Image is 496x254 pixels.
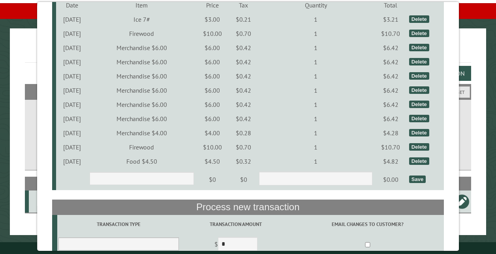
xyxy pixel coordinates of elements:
[88,12,195,26] td: Ice 7#
[229,112,258,126] td: $0.42
[195,168,229,190] td: $0
[195,55,229,69] td: $6.00
[409,157,429,165] div: Delete
[258,41,374,55] td: 1
[52,200,444,215] th: Process new transaction
[58,220,179,228] label: Transaction Type
[195,126,229,140] td: $4.00
[409,129,429,136] div: Delete
[181,220,290,228] label: Transaction Amount
[195,41,229,55] td: $6.00
[195,97,229,112] td: $6.00
[195,140,229,154] td: $10.00
[56,12,88,26] td: [DATE]
[229,168,258,190] td: $0
[88,26,195,41] td: Firewood
[258,83,374,97] td: 1
[293,220,443,228] label: Email changes to customer?
[258,140,374,154] td: 1
[409,143,429,151] div: Delete
[88,69,195,83] td: Merchandise $6.00
[195,69,229,83] td: $6.00
[409,86,429,94] div: Delete
[32,198,94,205] div: CampStore
[374,140,408,154] td: $10.70
[195,83,229,97] td: $6.00
[258,126,374,140] td: 1
[56,126,88,140] td: [DATE]
[88,154,195,168] td: Food $4.50
[374,41,408,55] td: $6.42
[25,84,471,99] h2: Filters
[258,12,374,26] td: 1
[229,154,258,168] td: $0.32
[374,12,408,26] td: $3.21
[409,115,429,122] div: Delete
[229,12,258,26] td: $0.21
[374,69,408,83] td: $6.42
[374,154,408,168] td: $4.82
[409,58,429,65] div: Delete
[374,83,408,97] td: $6.42
[88,112,195,126] td: Merchandise $6.00
[229,140,258,154] td: $0.70
[374,126,408,140] td: $4.28
[56,41,88,55] td: [DATE]
[195,154,229,168] td: $4.50
[229,55,258,69] td: $0.42
[409,30,429,37] div: Delete
[409,176,426,183] div: Save
[88,126,195,140] td: Merchandise $4.00
[374,55,408,69] td: $6.42
[56,97,88,112] td: [DATE]
[229,126,258,140] td: $0.28
[88,41,195,55] td: Merchandise $6.00
[88,140,195,154] td: Firewood
[88,55,195,69] td: Merchandise $6.00
[258,69,374,83] td: 1
[56,83,88,97] td: [DATE]
[195,112,229,126] td: $6.00
[229,41,258,55] td: $0.42
[56,154,88,168] td: [DATE]
[409,44,429,51] div: Delete
[409,101,429,108] div: Delete
[88,97,195,112] td: Merchandise $6.00
[258,26,374,41] td: 1
[56,112,88,126] td: [DATE]
[409,15,429,23] div: Delete
[258,112,374,126] td: 1
[229,97,258,112] td: $0.42
[374,26,408,41] td: $10.70
[88,83,195,97] td: Merchandise $6.00
[409,72,429,80] div: Delete
[229,69,258,83] td: $0.42
[56,140,88,154] td: [DATE]
[374,168,408,190] td: $0.00
[25,41,471,63] h1: Reservations
[258,97,374,112] td: 1
[29,177,95,190] th: Site
[229,26,258,41] td: $0.70
[229,83,258,97] td: $0.42
[195,12,229,26] td: $3.00
[374,112,408,126] td: $6.42
[56,69,88,83] td: [DATE]
[374,97,408,112] td: $6.42
[56,26,88,41] td: [DATE]
[195,26,229,41] td: $10.00
[258,154,374,168] td: 1
[258,55,374,69] td: 1
[56,55,88,69] td: [DATE]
